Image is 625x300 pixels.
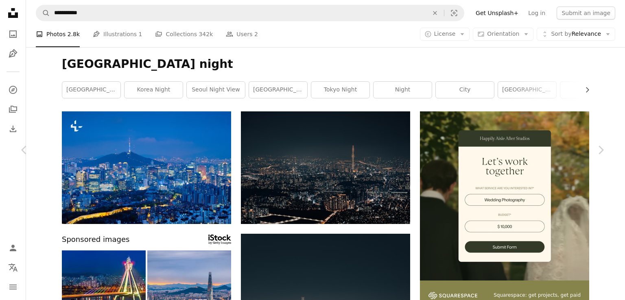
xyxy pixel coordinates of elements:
a: city skyline during night time [241,164,410,171]
a: Get Unsplash+ [471,7,523,20]
a: urban [560,82,618,98]
img: city skyline during night time [241,111,410,224]
a: Next [576,111,625,189]
h1: [GEOGRAPHIC_DATA] night [62,57,589,72]
a: Log in / Sign up [5,240,21,256]
a: [GEOGRAPHIC_DATA] [249,82,307,98]
a: Explore [5,82,21,98]
img: file-1747939393036-2c53a76c450aimage [420,111,589,280]
button: Visual search [444,5,464,21]
a: Users 2 [226,21,258,47]
a: [GEOGRAPHIC_DATA] [62,82,120,98]
span: 1 [139,30,142,39]
span: Relevance [551,30,601,38]
span: 2 [254,30,258,39]
button: Search Unsplash [36,5,50,21]
button: Sort byRelevance [537,28,615,41]
button: License [420,28,470,41]
a: Illustrations 1 [93,21,142,47]
span: Squarespace: get projects, get paid [494,292,581,299]
span: 342k [199,30,213,39]
span: Orientation [487,30,519,37]
span: Sort by [551,30,571,37]
button: Orientation [473,28,533,41]
a: Collections [5,101,21,117]
a: Log in [523,7,550,20]
a: seoul night view [187,82,245,98]
button: Clear [426,5,444,21]
a: tokyo night [311,82,369,98]
a: night [374,82,432,98]
span: Sponsored images [62,234,129,246]
img: file-1747939142011-51e5cc87e3c9 [428,292,477,299]
a: Seoul downtown cityscape illuminated with lights and Namsan Seoul Tower in the evening view from ... [62,164,231,171]
form: Find visuals sitewide [36,5,464,21]
button: scroll list to the right [580,82,589,98]
a: [GEOGRAPHIC_DATA] [498,82,556,98]
span: License [434,30,456,37]
a: Collections 342k [155,21,213,47]
a: korea night [125,82,183,98]
a: city [436,82,494,98]
button: Submit an image [557,7,615,20]
img: Seoul downtown cityscape illuminated with lights and Namsan Seoul Tower in the evening view from ... [62,111,231,224]
a: Illustrations [5,46,21,62]
a: Photos [5,26,21,42]
button: Menu [5,279,21,295]
button: Language [5,259,21,276]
